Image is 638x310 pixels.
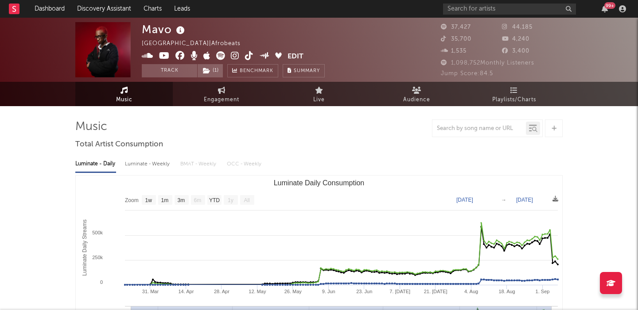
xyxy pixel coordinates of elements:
[536,289,550,294] text: 1. Sep
[441,71,493,77] span: Jump Score: 84.5
[602,5,608,12] button: 99+
[125,197,139,203] text: Zoom
[432,125,526,132] input: Search by song name or URL
[403,95,430,105] span: Audience
[424,289,447,294] text: 21. [DATE]
[465,82,563,106] a: Playlists/Charts
[249,289,266,294] text: 12. May
[492,95,536,105] span: Playlists/Charts
[173,82,270,106] a: Engagement
[356,289,372,294] text: 23. Jun
[270,82,368,106] a: Live
[283,64,325,77] button: Summary
[498,289,515,294] text: 18. Aug
[204,95,239,105] span: Engagement
[194,197,202,203] text: 6m
[214,289,230,294] text: 28. Apr
[100,279,103,285] text: 0
[284,289,302,294] text: 26. May
[502,36,529,42] span: 4,240
[142,38,251,49] div: [GEOGRAPHIC_DATA] | Afrobeats
[75,139,163,150] span: Total Artist Consumption
[125,157,171,172] div: Luminate - Weekly
[501,197,506,203] text: →
[322,289,335,294] text: 9. Jun
[502,24,533,30] span: 44,185
[288,51,303,62] button: Edit
[178,289,194,294] text: 14. Apr
[198,64,223,77] button: (1)
[443,4,576,15] input: Search for artists
[441,60,534,66] span: 1,098,752 Monthly Listeners
[456,197,473,203] text: [DATE]
[228,197,233,203] text: 1y
[75,82,173,106] a: Music
[142,64,197,77] button: Track
[516,197,533,203] text: [DATE]
[75,157,116,172] div: Luminate - Daily
[441,48,467,54] span: 1,535
[389,289,410,294] text: 7. [DATE]
[209,197,220,203] text: YTD
[244,197,249,203] text: All
[227,64,278,77] a: Benchmark
[502,48,529,54] span: 3,400
[441,36,471,42] span: 35,700
[92,255,103,260] text: 250k
[161,197,169,203] text: 1m
[142,22,187,37] div: Mavo
[116,95,132,105] span: Music
[142,289,159,294] text: 31. Mar
[197,64,223,77] span: ( 1 )
[464,289,478,294] text: 4. Aug
[274,179,365,187] text: Luminate Daily Consumption
[82,219,88,276] text: Luminate Daily Streams
[145,197,152,203] text: 1w
[294,69,320,73] span: Summary
[240,66,273,77] span: Benchmark
[313,95,325,105] span: Live
[604,2,615,9] div: 99 +
[368,82,465,106] a: Audience
[92,230,103,235] text: 500k
[441,24,471,30] span: 37,427
[178,197,185,203] text: 3m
